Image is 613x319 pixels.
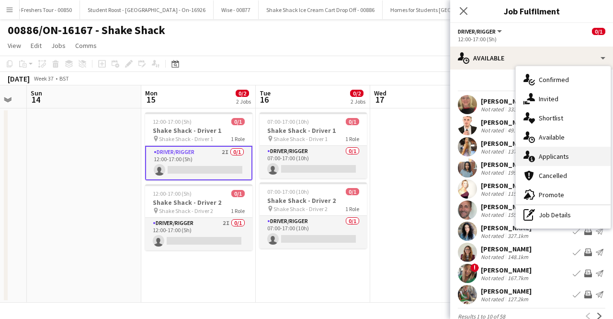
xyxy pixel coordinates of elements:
[481,211,506,218] div: Not rated
[481,127,506,134] div: Not rated
[260,216,367,248] app-card-role: Driver/Rigger0/107:00-17:00 (10h)
[4,39,25,52] a: View
[260,89,271,97] span: Tue
[481,190,506,197] div: Not rated
[259,0,383,19] button: Shake Shack Ice Cream Cart Drop Off - 00886
[516,205,611,224] div: Job Details
[267,188,309,195] span: 07:00-17:00 (10h)
[592,28,605,35] span: 0/1
[539,95,558,103] span: Invited
[145,198,252,207] h3: Shake Shack - Driver 2
[260,112,367,178] app-job-card: 07:00-17:00 (10h)0/1Shake Shack - Driver 1 Shake Shack - Driver 11 RoleDriver/Rigger0/107:00-17:0...
[260,196,367,205] h3: Shake Shack - Driver 2
[506,127,527,134] div: 49.6km
[458,28,503,35] button: Driver/Rigger
[231,207,245,214] span: 1 Role
[29,94,42,105] span: 14
[145,218,252,250] app-card-role: Driver/Rigger2I0/112:00-17:00 (5h)
[506,106,530,113] div: 333.5km
[481,253,506,260] div: Not rated
[31,41,42,50] span: Edit
[458,28,496,35] span: Driver/Rigger
[273,135,328,142] span: Shake Shack - Driver 1
[481,139,532,148] div: [PERSON_NAME]
[71,39,101,52] a: Comms
[59,75,69,82] div: BST
[450,5,613,17] h3: Job Fulfilment
[506,190,530,197] div: 115.4km
[260,182,367,248] app-job-card: 07:00-17:00 (10h)0/1Shake Shack - Driver 2 Shake Shack - Driver 21 RoleDriver/Rigger0/107:00-17:0...
[27,39,45,52] a: Edit
[506,274,530,282] div: 167.7km
[231,135,245,142] span: 1 Role
[80,0,214,19] button: Student Roost - [GEOGRAPHIC_DATA] - On-16926
[345,135,359,142] span: 1 Role
[481,169,506,176] div: Not rated
[345,205,359,213] span: 1 Role
[47,39,69,52] a: Jobs
[539,75,569,84] span: Confirmed
[145,112,252,180] app-job-card: 12:00-17:00 (5h)0/1Shake Shack - Driver 1 Shake Shack - Driver 11 RoleDriver/Rigger2I0/112:00-17:...
[506,211,530,218] div: 155.2km
[450,47,613,70] div: Available
[260,146,367,178] app-card-role: Driver/Rigger0/107:00-17:00 (10h)
[153,190,192,197] span: 12:00-17:00 (5h)
[8,23,165,37] h1: 00886/ON-16167 - Shake Shack
[481,118,532,127] div: [PERSON_NAME]
[31,89,42,97] span: Sun
[383,0,518,19] button: Homes for Students [GEOGRAPHIC_DATA] - 00884
[481,232,506,239] div: Not rated
[481,274,506,282] div: Not rated
[236,98,251,105] div: 2 Jobs
[145,146,252,180] app-card-role: Driver/Rigger2I0/112:00-17:00 (5h)
[260,126,367,135] h3: Shake Shack - Driver 1
[506,253,530,260] div: 148.1km
[481,181,532,190] div: [PERSON_NAME]
[539,190,564,199] span: Promote
[539,152,569,161] span: Applicants
[374,89,386,97] span: Wed
[153,118,192,125] span: 12:00-17:00 (5h)
[470,263,479,272] span: !
[273,205,328,213] span: Shake Shack - Driver 2
[214,0,259,19] button: Wise - 00877
[236,90,249,97] span: 0/2
[481,202,532,211] div: [PERSON_NAME]
[351,98,365,105] div: 2 Jobs
[481,106,506,113] div: Not rated
[8,74,30,83] div: [DATE]
[481,266,532,274] div: [PERSON_NAME]
[346,118,359,125] span: 0/1
[75,41,97,50] span: Comms
[145,89,158,97] span: Mon
[481,160,532,169] div: [PERSON_NAME]
[481,224,532,232] div: [PERSON_NAME]
[267,118,309,125] span: 07:00-17:00 (10h)
[506,169,530,176] div: 199.9km
[539,133,565,142] span: Available
[458,35,605,43] div: 12:00-17:00 (5h)
[350,90,363,97] span: 0/2
[539,114,563,122] span: Shortlist
[481,287,532,295] div: [PERSON_NAME]
[145,184,252,250] app-job-card: 12:00-17:00 (5h)0/1Shake Shack - Driver 2 Shake Shack - Driver 21 RoleDriver/Rigger2I0/112:00-17:...
[8,41,21,50] span: View
[346,188,359,195] span: 0/1
[258,94,271,105] span: 16
[506,148,530,155] div: 137.7km
[231,118,245,125] span: 0/1
[144,94,158,105] span: 15
[506,295,530,303] div: 127.2km
[481,295,506,303] div: Not rated
[373,94,386,105] span: 17
[539,171,567,180] span: Cancelled
[481,245,532,253] div: [PERSON_NAME]
[159,207,213,214] span: Shake Shack - Driver 2
[159,135,213,142] span: Shake Shack - Driver 1
[51,41,66,50] span: Jobs
[481,148,506,155] div: Not rated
